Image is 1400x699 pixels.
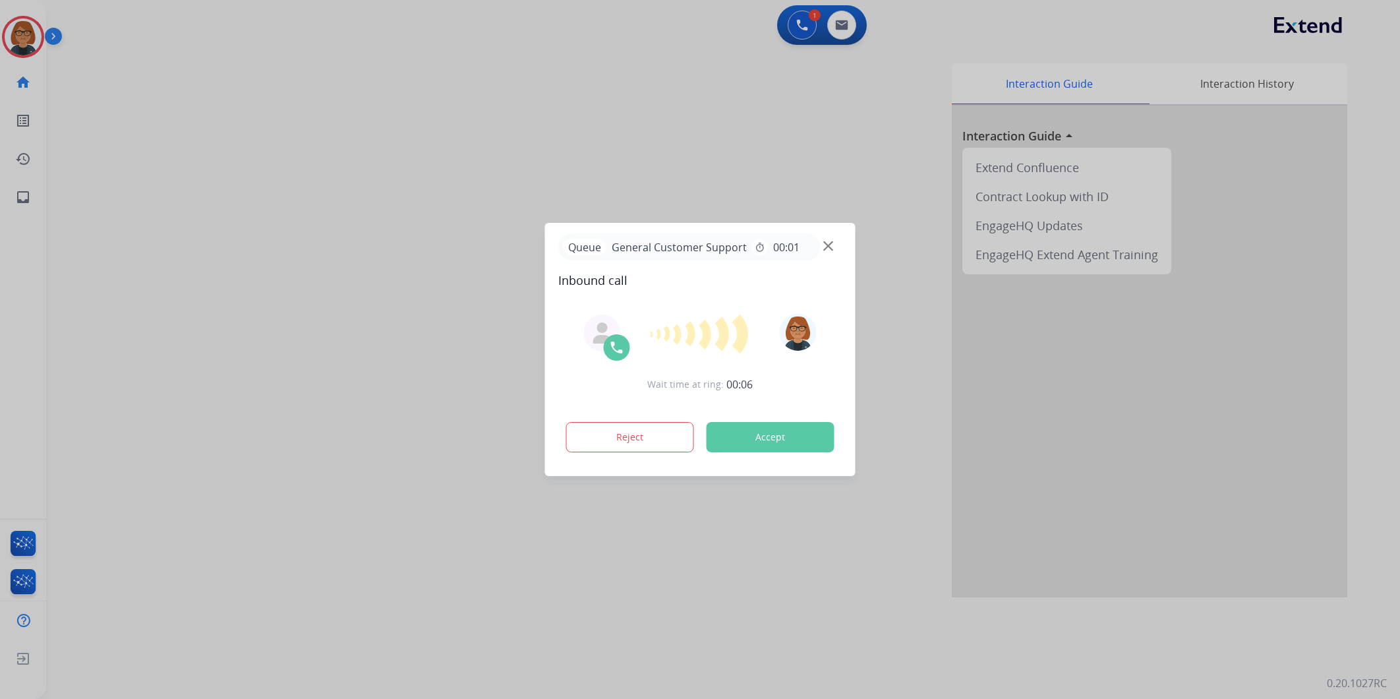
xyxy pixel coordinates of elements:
img: call-icon [609,340,625,355]
img: avatar [779,314,816,351]
span: Wait time at ring: [647,378,724,391]
button: Accept [707,422,834,452]
img: agent-avatar [592,322,613,344]
p: 0.20.1027RC [1327,675,1387,691]
span: 00:01 [773,239,800,255]
span: 00:06 [726,377,753,392]
mat-icon: timer [755,242,765,253]
span: Inbound call [558,271,842,289]
img: close-button [823,241,833,251]
span: General Customer Support [606,239,752,255]
p: Queue [564,239,606,255]
button: Reject [566,422,694,452]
